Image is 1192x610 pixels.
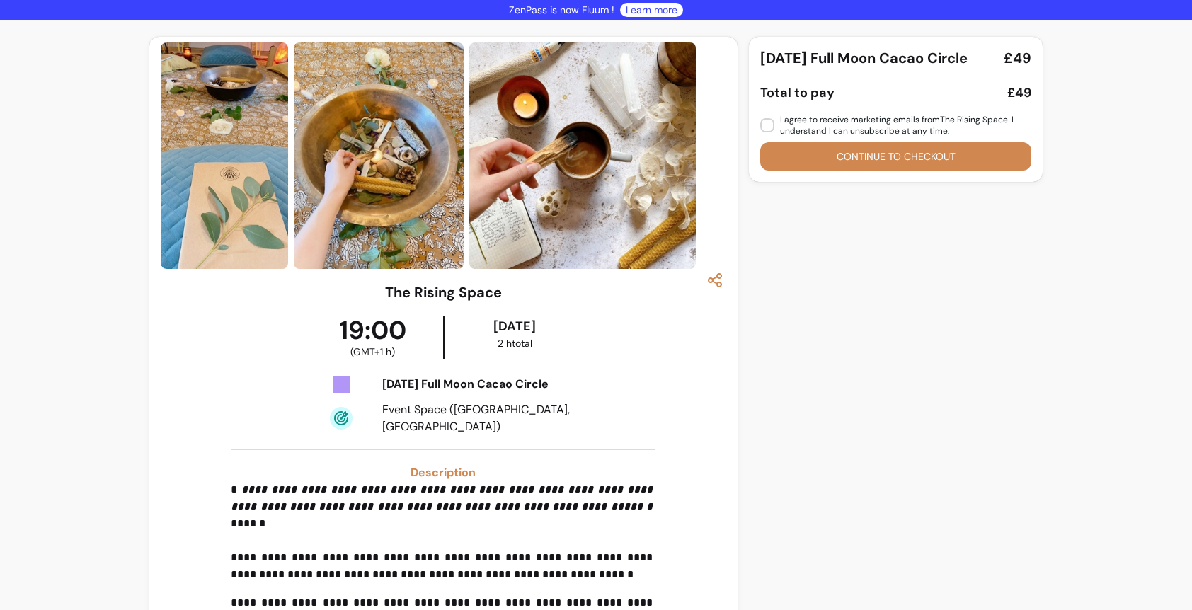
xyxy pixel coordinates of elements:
img: Tickets Icon [330,373,353,396]
div: £49 [1007,83,1031,103]
span: [DATE] Full Moon Cacao Circle [760,48,968,68]
img: https://d3pz9znudhj10h.cloudfront.net/96aa532a-c81c-4a14-b34b-a06b62526b53 [469,42,696,269]
button: Continue to checkout [760,142,1032,171]
h3: The Rising Space [385,282,502,302]
div: 2 h total [447,336,582,350]
span: £49 [1004,48,1031,68]
div: [DATE] Full Moon Cacao Circle [382,376,580,393]
h3: Description [231,464,655,481]
span: ( GMT+1 h ) [350,345,395,359]
div: Total to pay [760,83,835,103]
div: Event Space ([GEOGRAPHIC_DATA], [GEOGRAPHIC_DATA]) [382,401,580,435]
img: https://d3pz9znudhj10h.cloudfront.net/92a3bce8-0412-49f5-9e8d-3ca017107355 [294,42,464,269]
p: ZenPass is now Fluum ! [509,3,614,17]
img: https://d3pz9znudhj10h.cloudfront.net/3c95bde0-f343-46b0-aff7-bb24737d9541 [161,42,288,270]
div: 19:00 [302,316,443,359]
a: Learn more [626,3,677,17]
div: [DATE] [447,316,582,336]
